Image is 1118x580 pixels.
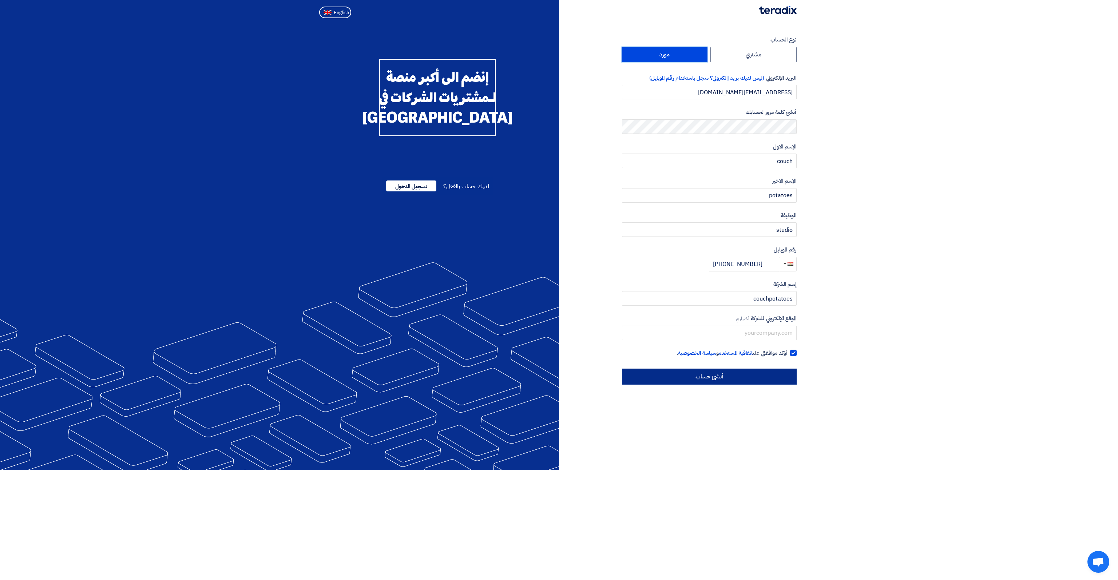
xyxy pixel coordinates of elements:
label: الموقع الإلكتروني للشركة [622,314,797,323]
img: en-US.png [324,10,332,15]
input: أدخل الإسم الاول ... [622,154,797,168]
span: تسجيل الدخول [386,180,436,191]
img: Teradix logo [759,6,797,14]
a: اتفاقية المستخدم [719,349,753,357]
div: إنضم الى أكبر منصة لـمشتريات الشركات في [GEOGRAPHIC_DATA] [379,59,496,136]
span: لديك حساب بالفعل؟ [443,182,489,191]
a: تسجيل الدخول [386,182,436,191]
span: (ليس لديك بريد إالكتروني؟ سجل باستخدام رقم الموبايل) [649,74,765,82]
input: أدخل إسم الشركة ... [622,291,797,306]
label: مشتري [710,47,797,62]
input: أدخل رقم الموبايل ... [709,257,779,271]
label: الإسم الاول [622,143,797,151]
label: مورد [622,47,708,62]
span: أؤكد موافقتي على و . [677,349,788,357]
label: إسم الشركة [622,280,797,289]
span: English [334,10,349,15]
input: أدخل الإسم الاخير ... [622,188,797,203]
input: yourcompany.com [622,326,797,340]
label: الوظيفة [622,211,797,220]
label: الإسم الاخير [622,177,797,185]
a: Open chat [1087,551,1109,573]
label: رقم الموبايل [622,246,797,254]
input: أدخل الوظيفة ... [622,222,797,237]
input: أنشئ حساب [622,369,797,385]
button: English [319,7,351,18]
span: أختياري [736,315,750,322]
input: أدخل بريد العمل الإلكتروني الخاص بك ... [622,85,797,99]
a: سياسة الخصوصية [678,349,716,357]
label: نوع الحساب [622,36,797,44]
label: أنشئ كلمة مرور لحسابك [622,108,797,116]
label: البريد الإلكتروني [622,74,797,82]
